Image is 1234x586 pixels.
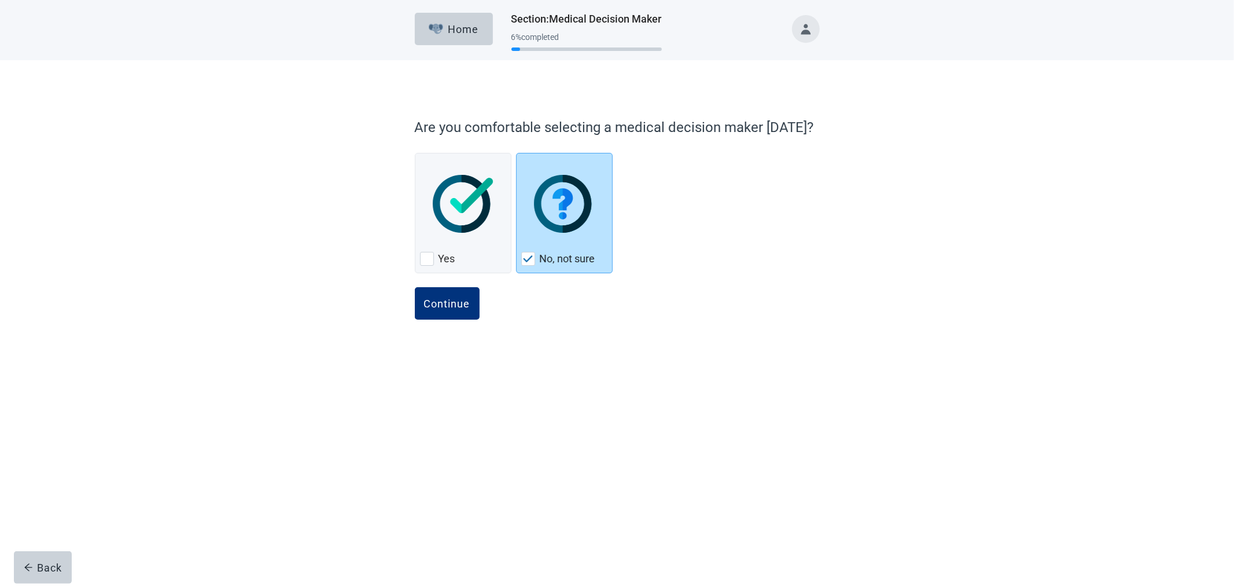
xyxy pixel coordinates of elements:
[24,563,33,572] span: arrow-left
[14,551,72,584] button: arrow-leftBack
[540,252,595,266] label: No, not sure
[511,28,662,56] div: Progress section
[415,117,814,138] p: Are you comfortable selecting a medical decision maker [DATE]?
[415,287,480,320] button: Continue
[511,11,662,27] h1: Section : Medical Decision Maker
[429,24,443,34] img: Elephant
[429,23,478,35] div: Home
[424,298,470,309] div: Continue
[24,562,62,573] div: Back
[439,252,455,266] label: Yes
[415,153,511,273] div: Yes, checkbox, not checked
[516,153,613,273] div: No, not sure, checkbox, checked
[511,32,662,42] div: 6 % completed
[792,15,820,43] button: Toggle account menu
[415,13,493,45] button: ElephantHome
